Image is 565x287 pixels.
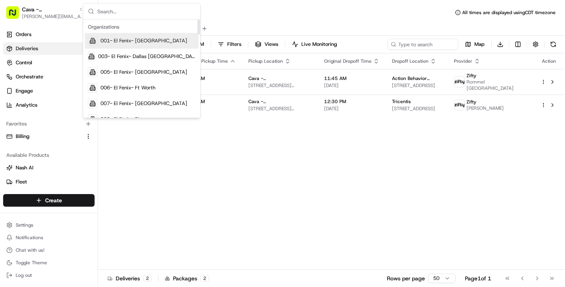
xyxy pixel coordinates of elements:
span: Orchestrate [16,73,43,80]
span: [DATE] [324,82,379,89]
span: Settings [16,222,33,228]
button: Engage [3,85,95,97]
a: Deliveries [3,42,95,55]
span: Toggle Theme [16,260,47,266]
span: 11:10 AM [182,75,236,82]
span: Live Monitoring [301,41,337,48]
span: Original Dropoff Time [324,58,372,64]
span: 006- El Fenix- Ft Worth [100,84,155,91]
span: 11:48 AM [182,98,236,105]
button: Views [252,39,282,50]
div: Favorites [3,118,95,130]
span: Deliveries [16,45,38,52]
span: Notifications [16,234,43,241]
span: [DATE] [182,105,236,112]
input: Type to search [388,39,458,50]
a: Analytics [3,99,95,111]
div: Packages [165,274,209,282]
span: Provider [454,58,472,64]
span: [DATE] [182,82,236,89]
span: [STREET_ADDRESS][US_STATE] [248,105,312,112]
span: Filters [227,41,241,48]
a: 💻API Documentation [63,111,129,125]
div: 📗 [8,114,14,121]
span: Pickup Location [248,58,283,64]
span: 001- El Fenix- [GEOGRAPHIC_DATA] [100,37,187,44]
a: Billing [6,133,82,140]
span: 005- El Fenix- [GEOGRAPHIC_DATA] [100,69,187,76]
input: Got a question? Start typing here... [20,51,141,59]
span: 003- El Fenix- Dallas [GEOGRAPHIC_DATA][PERSON_NAME] [98,53,195,60]
span: API Documentation [74,114,126,122]
span: 007- El Fenix- [GEOGRAPHIC_DATA] [100,100,187,107]
button: Notifications [3,232,95,243]
span: Action Behavior Center [392,75,441,82]
span: All times are displayed using CDT timezone [462,9,556,16]
span: Cava - [GEOGRAPHIC_DATA] [248,75,312,82]
button: Log out [3,270,95,281]
div: Organizations [85,21,199,33]
span: [STREET_ADDRESS][US_STATE] [248,82,312,89]
span: Analytics [16,102,37,109]
div: Deliveries [108,274,152,282]
span: Log out [16,272,32,278]
button: Nash AI [3,162,95,174]
span: Views [264,41,278,48]
span: Zifty [467,73,476,79]
p: Rows per page [387,274,425,282]
img: 1736555255976-a54dd68f-1ca7-489b-9aae-adbdc363a1c4 [8,75,22,89]
button: Toggle Theme [3,257,95,268]
span: Dropoff Location [392,58,428,64]
button: Create [3,194,95,207]
button: Live Monitoring [288,39,341,50]
span: Pylon [78,133,95,139]
a: 📗Knowledge Base [5,111,63,125]
div: Start new chat [27,75,129,83]
button: Filters [214,39,245,50]
button: Start new chat [133,77,143,87]
a: Nash AI [6,164,91,171]
div: Page 1 of 1 [465,274,491,282]
span: Tricentis [392,98,411,105]
button: Fleet [3,176,95,188]
button: [PERSON_NAME][EMAIL_ADDRESS][DOMAIN_NAME] [22,13,85,20]
div: Action [541,58,557,64]
button: Cava - [GEOGRAPHIC_DATA] [22,5,76,13]
span: Fleet [16,178,27,185]
span: 11:45 AM [324,75,379,82]
button: Settings [3,220,95,231]
span: Control [16,59,32,66]
span: Map [474,41,485,48]
span: Chat with us! [16,247,44,253]
span: [STREET_ADDRESS] [392,105,441,112]
span: 12:30 PM [324,98,379,105]
span: Cava - [GEOGRAPHIC_DATA] [248,98,312,105]
span: Rommel [GEOGRAPHIC_DATA] [467,79,528,91]
div: We're available if you need us! [27,83,99,89]
div: 2 [143,275,152,282]
button: Billing [3,130,95,143]
span: Nash AI [16,164,33,171]
span: Original Pickup Time [182,58,228,64]
span: [STREET_ADDRESS] [392,82,441,89]
div: Suggestions [83,20,200,118]
input: Search... [97,4,195,19]
a: Powered byPylon [55,133,95,139]
button: Map [461,39,488,50]
button: Orchestrate [3,71,95,83]
span: Orders [16,31,31,38]
img: zifty-logo-trans-sq.png [454,77,465,87]
button: Cava - [GEOGRAPHIC_DATA][PERSON_NAME][EMAIL_ADDRESS][DOMAIN_NAME] [3,3,81,22]
a: Orders [3,28,95,41]
span: Zifty [467,99,476,105]
a: Fleet [6,178,91,185]
img: Nash [8,8,24,24]
span: [DATE] [324,105,379,112]
div: Available Products [3,149,95,162]
img: zifty-logo-trans-sq.png [454,100,465,110]
span: 008- El Fenix- Plano [100,116,148,123]
button: Control [3,56,95,69]
p: Welcome 👋 [8,31,143,44]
